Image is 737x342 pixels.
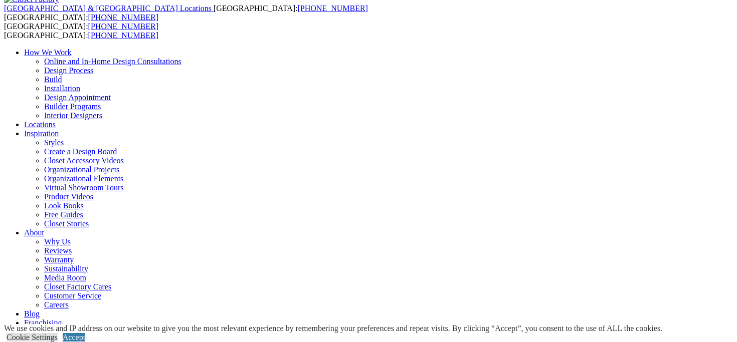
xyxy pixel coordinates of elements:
[44,57,181,66] a: Online and In-Home Design Consultations
[44,75,62,84] a: Build
[24,48,72,57] a: How We Work
[44,201,84,210] a: Look Books
[88,13,158,22] a: [PHONE_NUMBER]
[88,31,158,40] a: [PHONE_NUMBER]
[44,84,80,93] a: Installation
[44,273,86,282] a: Media Room
[44,282,111,291] a: Closet Factory Cares
[24,129,59,138] a: Inspiration
[4,4,212,13] span: [GEOGRAPHIC_DATA] & [GEOGRAPHIC_DATA] Locations
[44,192,93,201] a: Product Videos
[44,174,123,183] a: Organizational Elements
[7,333,58,341] a: Cookie Settings
[24,309,40,318] a: Blog
[44,264,88,273] a: Sustainability
[24,228,44,237] a: About
[4,4,214,13] a: [GEOGRAPHIC_DATA] & [GEOGRAPHIC_DATA] Locations
[44,66,93,75] a: Design Process
[44,255,74,264] a: Warranty
[4,22,158,40] span: [GEOGRAPHIC_DATA]: [GEOGRAPHIC_DATA]:
[24,120,56,129] a: Locations
[44,138,64,147] a: Styles
[297,4,367,13] a: [PHONE_NUMBER]
[44,183,124,192] a: Virtual Showroom Tours
[24,318,62,327] a: Franchising
[44,219,89,228] a: Closet Stories
[44,102,101,111] a: Builder Programs
[44,156,124,165] a: Closet Accessory Videos
[44,111,102,120] a: Interior Designers
[44,246,72,255] a: Reviews
[4,324,662,333] div: We use cookies and IP address on our website to give you the most relevant experience by remember...
[44,237,71,246] a: Why Us
[44,300,69,309] a: Careers
[44,165,119,174] a: Organizational Projects
[63,333,85,341] a: Accept
[44,210,83,219] a: Free Guides
[44,147,117,156] a: Create a Design Board
[44,93,111,102] a: Design Appointment
[4,4,368,22] span: [GEOGRAPHIC_DATA]: [GEOGRAPHIC_DATA]:
[44,291,101,300] a: Customer Service
[88,22,158,31] a: [PHONE_NUMBER]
